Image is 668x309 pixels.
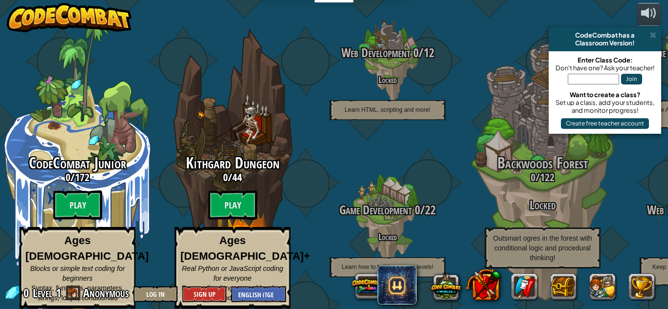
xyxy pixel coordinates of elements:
div: Set up a class, add your students, and monitor progress! [554,99,656,114]
div: CodeCombat has a [553,31,657,39]
span: Learn how to build your own levels! [342,264,433,270]
span: Anonymous [83,285,129,301]
span: 122 [540,170,555,185]
span: Learn HTML, scripting and more! [345,106,430,113]
span: 0 [531,170,535,185]
span: 1 [56,285,61,301]
strong: Ages [DEMOGRAPHIC_DATA]+ [180,234,310,262]
span: Game Development [339,202,412,218]
span: 0 [412,202,420,218]
span: Level [33,285,52,301]
h4: Locked [310,75,465,84]
span: 172 [75,170,89,185]
div: Want to create a class? [554,91,656,99]
span: CodeCombat Junior [29,152,126,173]
span: 22 [425,202,436,218]
h3: Locked [465,199,620,212]
span: Web Development [341,44,410,61]
span: Backwoods Forest [497,152,588,173]
span: Blocks or simple text coding for beginners [30,265,125,282]
btn: Play [208,190,257,220]
div: Enter Class Code: [554,56,656,64]
button: Create free teacher account [561,118,649,129]
div: Don't have one? Ask your teacher! [554,64,656,72]
img: CodeCombat - Learn how to code by playing a game [7,3,132,32]
button: Join [621,74,642,84]
span: Kithgard Dungeon [186,152,280,173]
strong: Ages [DEMOGRAPHIC_DATA] [25,234,149,262]
h3: / [465,171,620,183]
span: 44 [232,170,242,185]
h3: / [310,46,465,60]
span: 0 [223,170,228,185]
h3: / [310,204,465,217]
span: 0 [66,170,70,185]
span: 0 [23,285,32,301]
span: Syntax, functions, parameters, strings, loops, conditionals [31,284,124,302]
span: Outsmart ogres in the forest with conditional logic and procedural thinking! [493,234,592,262]
button: Sign Up [182,286,226,302]
div: Classroom Version! [553,39,657,47]
button: Log In [134,286,178,302]
span: Real Python or JavaScript coding for everyone [182,265,283,282]
h3: / [155,171,310,183]
span: 0 [410,44,419,61]
btn: Play [53,190,102,220]
span: 12 [423,44,434,61]
span: Escape the dungeon and level up your coding skills! [182,284,284,302]
button: Adjust volume [637,3,661,26]
h4: Locked [310,232,465,242]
